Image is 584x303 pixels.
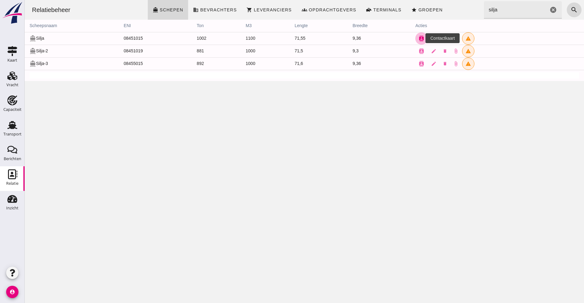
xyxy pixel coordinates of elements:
td: 881 [167,45,216,57]
div: Kaart [7,58,17,62]
th: ENI [94,20,167,32]
td: 9,36 [323,32,386,45]
td: 71,5 [265,45,323,57]
td: 71,55 [265,32,323,45]
i: edit [406,61,412,67]
td: 9,3 [323,45,386,57]
span: Bevrachters [175,7,212,12]
i: attach_file [429,36,434,41]
td: 71,6 [265,57,323,70]
i: contacts [394,36,400,41]
i: warning [441,61,446,67]
i: edit [406,36,412,41]
span: Schepen [135,7,159,12]
td: 08451015 [94,32,167,45]
i: directions_boat [128,7,134,13]
i: Wis Zoeken... [525,6,532,14]
i: groups [277,7,283,13]
td: 1002 [167,32,216,45]
div: Inzicht [6,206,18,210]
i: edit [406,48,412,54]
i: attach_file [429,61,434,67]
img: logo-small.a267ee39.svg [1,2,23,24]
div: Transport [3,132,22,136]
i: contacts [394,48,400,54]
td: 08455015 [94,57,167,70]
i: front_loader [341,7,347,13]
td: 1100 [216,32,265,45]
td: 9,36 [323,57,386,70]
div: Vracht [6,83,18,87]
i: search [546,6,553,14]
td: 08451019 [94,45,167,57]
i: delete [418,61,423,66]
th: acties [386,20,559,32]
i: delete [418,36,423,41]
i: directions_boat [5,60,11,67]
div: Capaciteit [3,107,22,111]
i: contacts [394,61,400,67]
th: lengte [265,20,323,32]
span: Terminals [348,7,377,12]
i: directions_boat [5,48,11,54]
i: warning [441,36,446,41]
th: m3 [216,20,265,32]
th: ton [167,20,216,32]
div: Relatiebeheer [2,6,51,14]
i: star [387,7,392,13]
i: business [168,7,174,13]
td: 892 [167,57,216,70]
i: warning [441,48,446,54]
th: breedte [323,20,386,32]
i: attach_file [429,48,434,54]
i: directions_boat [5,35,11,42]
span: Groepen [393,7,418,12]
i: shopping_cart [222,7,228,13]
i: delete [418,49,423,53]
span: Opdrachtgevers [284,7,332,12]
td: 1000 [216,45,265,57]
div: Berichten [4,157,21,161]
i: account_circle [6,286,18,298]
td: 1000 [216,57,265,70]
div: Relatie [6,181,18,185]
span: Leveranciers [229,7,267,12]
